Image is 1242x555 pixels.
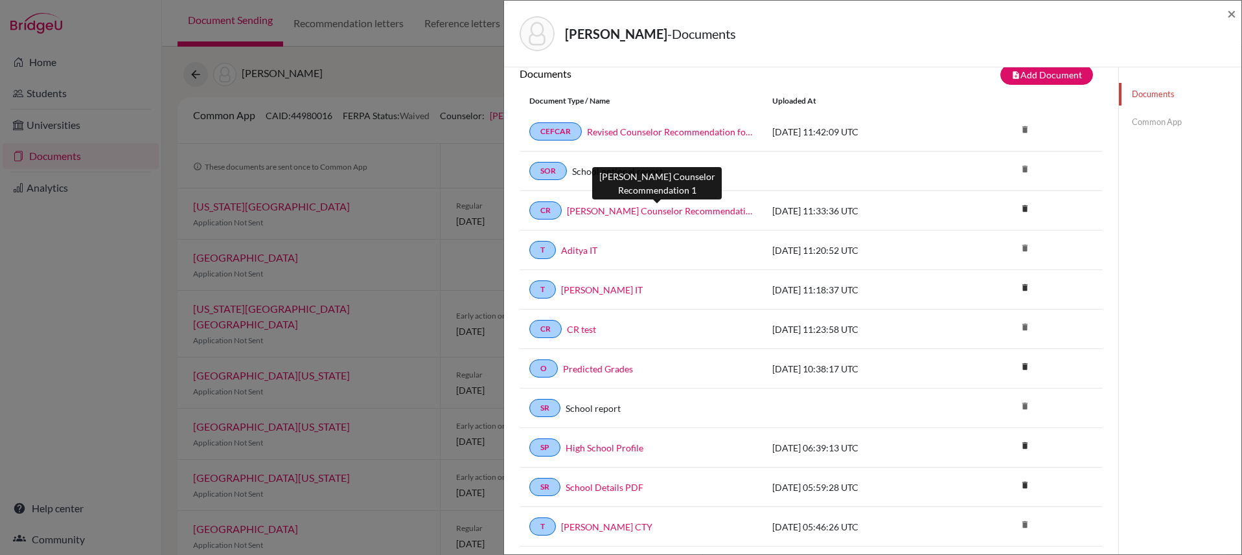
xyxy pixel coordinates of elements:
[667,26,736,41] span: - Documents
[1119,111,1241,133] a: Common App
[1015,280,1035,297] a: delete
[1015,278,1035,297] i: delete
[763,95,957,107] div: Uploaded at
[1015,159,1035,179] i: delete
[529,241,556,259] a: T
[529,517,556,536] a: T
[1015,317,1035,337] i: delete
[763,520,957,534] div: [DATE] 05:46:26 UTC
[1015,396,1035,416] i: delete
[1119,83,1241,106] a: Documents
[529,162,567,180] a: SOR
[1000,65,1093,85] button: note_addAdd Document
[1227,4,1236,23] span: ×
[1015,438,1035,455] a: delete
[561,244,597,257] a: Aditya IT
[1011,71,1020,80] i: note_add
[763,283,957,297] div: [DATE] 11:18:37 UTC
[529,320,562,338] a: CR
[763,441,957,455] div: [DATE] 06:39:13 UTC
[1015,515,1035,534] i: delete
[561,520,652,534] a: [PERSON_NAME] CTY
[1015,357,1035,376] i: delete
[763,323,957,336] div: [DATE] 11:23:58 UTC
[529,478,560,496] a: SR
[1015,477,1035,495] a: delete
[763,481,957,494] div: [DATE] 05:59:28 UTC
[529,201,562,220] a: CR
[1015,359,1035,376] a: delete
[529,122,582,141] a: CEFCAR
[1015,199,1035,218] i: delete
[763,125,957,139] div: [DATE] 11:42:09 UTC
[529,359,558,378] a: O
[529,399,560,417] a: SR
[520,67,811,80] h6: Documents
[565,26,667,41] strong: [PERSON_NAME]
[563,362,633,376] a: Predicted Grades
[763,362,957,376] div: [DATE] 10:38:17 UTC
[529,280,556,299] a: T
[763,244,957,257] div: [DATE] 11:20:52 UTC
[1015,120,1035,139] i: delete
[566,402,621,415] a: School report
[567,323,596,336] a: CR test
[561,283,643,297] a: [PERSON_NAME] IT
[587,125,753,139] a: Revised Counselor Recommendation for [PERSON_NAME]
[1227,6,1236,21] button: Close
[1015,436,1035,455] i: delete
[566,441,643,455] a: High School Profile
[1015,238,1035,258] i: delete
[1015,475,1035,495] i: delete
[567,204,753,218] a: [PERSON_NAME] Counselor Recommendation 1
[520,95,763,107] div: Document Type / Name
[572,164,663,178] a: School optional report
[592,167,722,199] div: [PERSON_NAME] Counselor Recommendation 1
[1015,201,1035,218] a: delete
[763,204,957,218] div: [DATE] 11:33:36 UTC
[566,481,643,494] a: School Details PDF
[529,438,560,457] a: SP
